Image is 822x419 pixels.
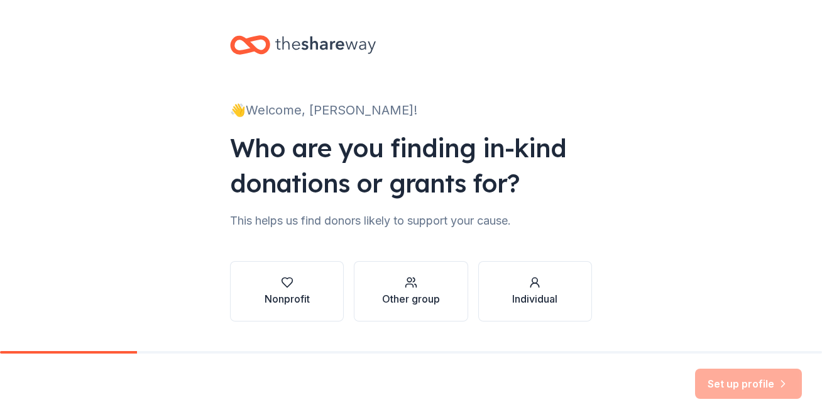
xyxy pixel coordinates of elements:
div: This helps us find donors likely to support your cause. [230,211,592,231]
div: Who are you finding in-kind donations or grants for? [230,130,592,201]
button: Individual [478,261,592,321]
div: Nonprofit [265,291,310,306]
div: 👋 Welcome, [PERSON_NAME]! [230,100,592,120]
button: Other group [354,261,468,321]
div: Other group [382,291,440,306]
div: Individual [512,291,557,306]
button: Nonprofit [230,261,344,321]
